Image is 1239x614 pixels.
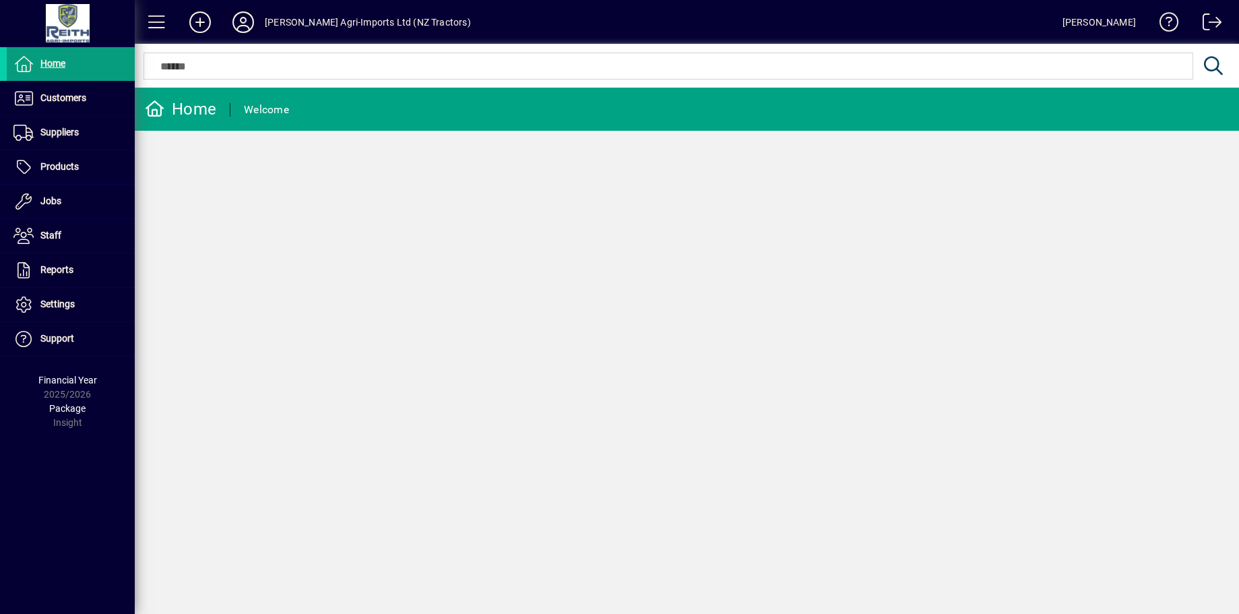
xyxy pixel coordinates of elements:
span: Suppliers [40,127,79,137]
a: Customers [7,82,135,115]
button: Add [179,10,222,34]
span: Staff [40,230,61,241]
span: Support [40,333,74,344]
span: Settings [40,299,75,309]
a: Support [7,322,135,356]
span: Reports [40,264,73,275]
span: Financial Year [38,375,97,386]
a: Products [7,150,135,184]
a: Reports [7,253,135,287]
span: Jobs [40,195,61,206]
div: [PERSON_NAME] [1062,11,1136,33]
a: Suppliers [7,116,135,150]
span: Home [40,58,65,69]
span: Customers [40,92,86,103]
button: Profile [222,10,265,34]
span: Products [40,161,79,172]
span: Package [49,403,86,414]
div: Welcome [244,99,289,121]
a: Logout [1193,3,1222,47]
div: Home [145,98,216,120]
a: Staff [7,219,135,253]
a: Jobs [7,185,135,218]
div: [PERSON_NAME] Agri-Imports Ltd (NZ Tractors) [265,11,471,33]
a: Settings [7,288,135,321]
a: Knowledge Base [1149,3,1179,47]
